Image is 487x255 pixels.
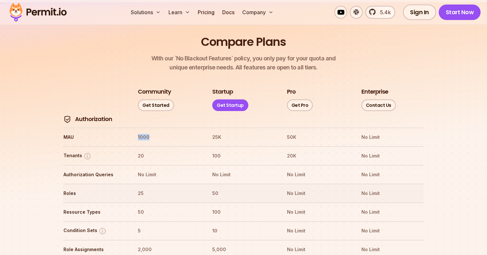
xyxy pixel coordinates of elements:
[287,207,349,217] th: No Limit
[138,169,200,180] th: No Limit
[138,88,171,96] h3: Community
[63,227,107,235] button: Condition Sets
[212,132,275,142] th: 25K
[212,88,233,96] h3: Startup
[138,207,200,217] th: 50
[212,226,275,236] th: 10
[361,132,424,142] th: No Limit
[361,88,388,96] h3: Enterprise
[361,151,424,161] th: No Limit
[287,88,296,96] h3: Pro
[361,169,424,180] th: No Limit
[63,207,126,217] th: Resource Types
[287,99,313,111] a: Get Pro
[138,151,200,161] th: 20
[403,5,436,20] a: Sign In
[439,5,481,20] a: Start Now
[361,226,424,236] th: No Limit
[220,6,237,19] a: Docs
[287,132,349,142] th: 50K
[212,169,275,180] th: No Limit
[166,6,193,19] button: Learn
[63,188,126,199] th: Roles
[361,244,424,255] th: No Limit
[151,54,336,72] p: unique enterprise needs. All features are open to all tiers.
[63,116,71,123] img: Authorization
[195,6,217,19] a: Pricing
[287,169,349,180] th: No Limit
[361,207,424,217] th: No Limit
[63,152,91,160] button: Tenants
[376,8,391,16] span: 5.4k
[240,6,276,19] button: Company
[287,188,349,199] th: No Limit
[361,188,424,199] th: No Limit
[63,244,126,255] th: Role Assignments
[138,132,200,142] th: 1000
[361,99,396,111] a: Contact Us
[138,99,174,111] a: Get Started
[128,6,163,19] button: Solutions
[287,244,349,255] th: No Limit
[212,151,275,161] th: 100
[138,244,200,255] th: 2,000
[212,207,275,217] th: 100
[63,169,126,180] th: Authorization Queries
[151,54,336,63] span: With our `No Blackout Features` policy, you only pay for your quota and
[212,99,248,111] a: Get Startup
[212,188,275,199] th: 50
[63,132,126,142] th: MAU
[138,226,200,236] th: 5
[287,151,349,161] th: 20K
[287,226,349,236] th: No Limit
[212,244,275,255] th: 5,000
[138,188,200,199] th: 25
[75,115,112,123] h4: Authorization
[365,6,395,19] a: 5.4k
[6,1,70,23] img: Permit logo
[201,34,286,50] h2: Compare Plans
